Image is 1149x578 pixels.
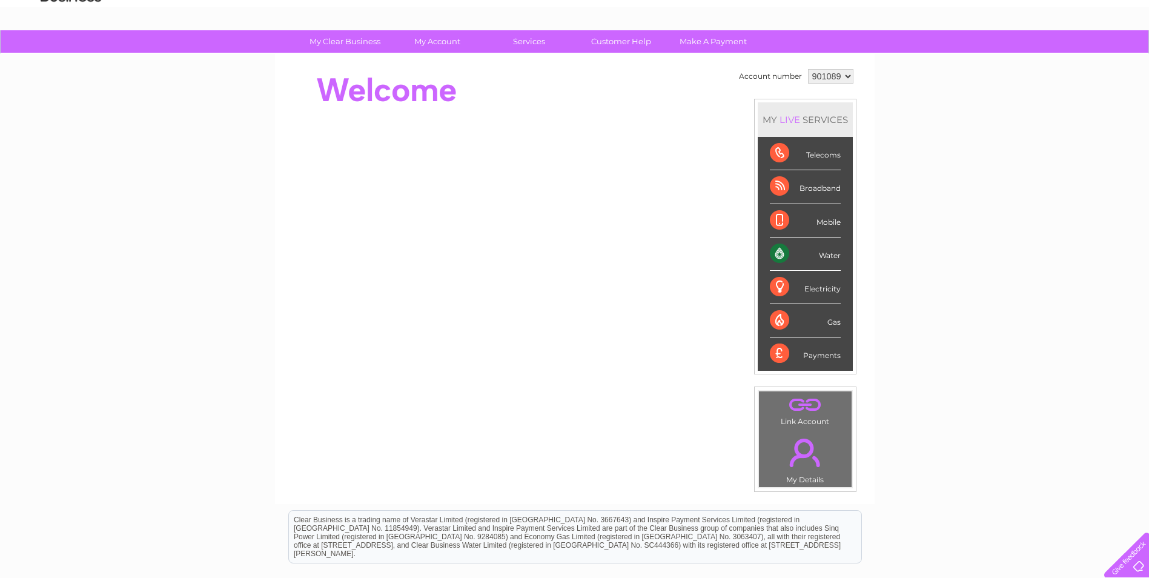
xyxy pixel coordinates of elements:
[770,238,841,271] div: Water
[770,170,841,204] div: Broadband
[736,66,805,87] td: Account number
[1044,51,1061,61] a: Blog
[770,304,841,337] div: Gas
[770,204,841,238] div: Mobile
[770,137,841,170] div: Telecoms
[387,30,487,53] a: My Account
[921,6,1004,21] a: 0333 014 3131
[40,32,102,68] img: logo.png
[663,30,763,53] a: Make A Payment
[571,30,671,53] a: Customer Help
[1109,51,1137,61] a: Log out
[770,271,841,304] div: Electricity
[762,394,849,416] a: .
[295,30,395,53] a: My Clear Business
[1068,51,1098,61] a: Contact
[289,7,861,59] div: Clear Business is a trading name of Verastar Limited (registered in [GEOGRAPHIC_DATA] No. 3667643...
[758,102,853,137] div: MY SERVICES
[966,51,993,61] a: Energy
[479,30,579,53] a: Services
[758,391,852,429] td: Link Account
[762,431,849,474] a: .
[777,114,803,125] div: LIVE
[936,51,959,61] a: Water
[770,337,841,370] div: Payments
[1000,51,1036,61] a: Telecoms
[758,428,852,488] td: My Details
